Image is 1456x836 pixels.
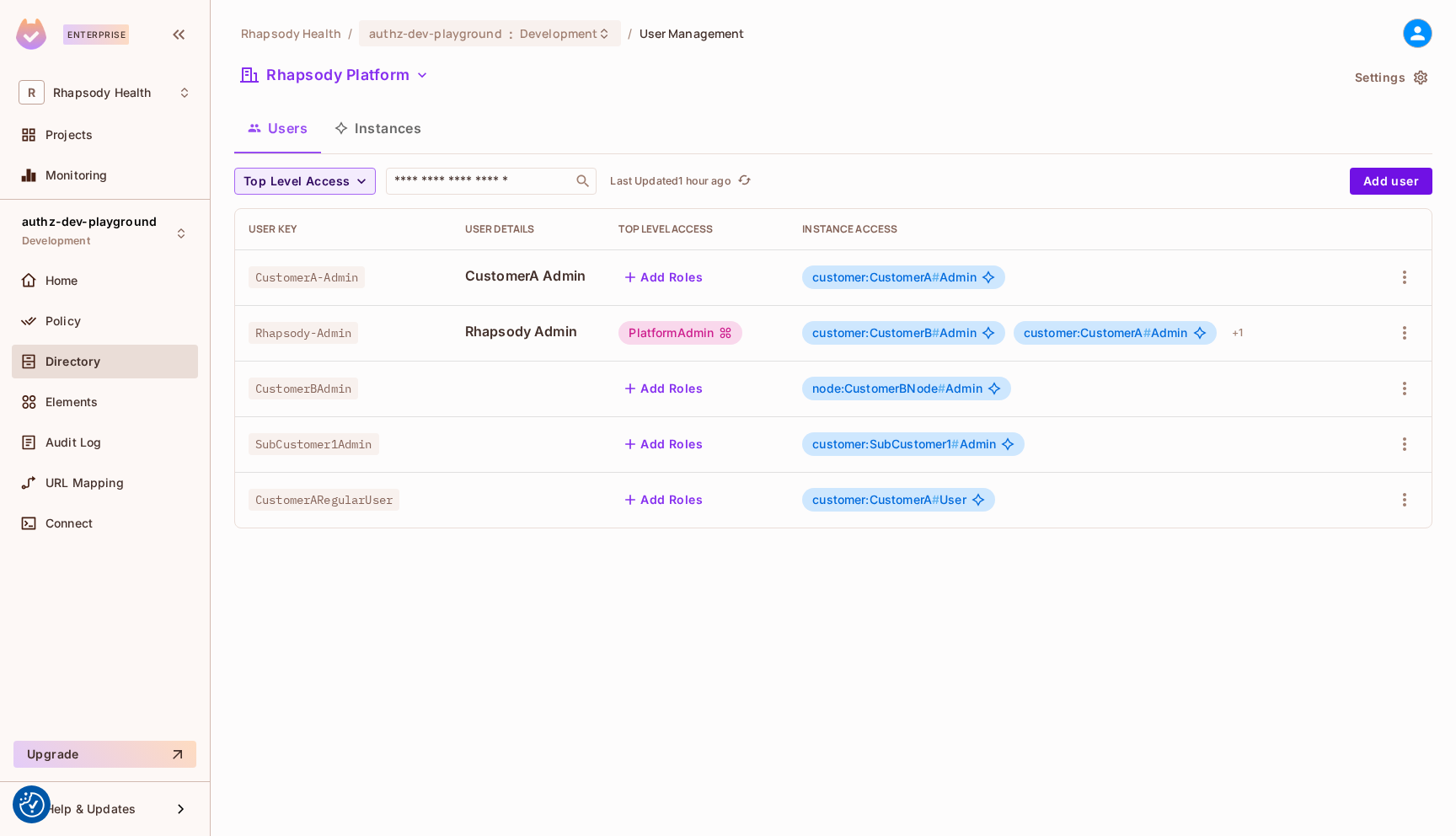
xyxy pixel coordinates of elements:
[45,436,101,449] span: Audit Log
[812,437,959,451] span: customer:SubCustomer1
[22,234,90,248] span: Development
[465,266,592,285] span: CustomerA Admin
[19,80,45,104] span: R
[932,325,939,340] span: #
[45,128,93,142] span: Projects
[618,431,709,458] button: Add Roles
[812,492,939,506] span: customer:CustomerA
[45,802,136,816] span: Help & Updates
[249,378,358,399] span: CustomerBAdmin
[465,222,592,236] div: User Details
[737,173,752,190] span: refresh
[812,493,966,506] span: User
[640,25,745,41] span: User Management
[45,314,81,328] span: Policy
[13,741,196,768] button: Upgrade
[53,86,151,99] span: Workspace: Rhapsody Health
[249,322,358,344] span: Rhapsody-Admin
[234,107,321,149] button: Users
[244,171,350,192] span: Top Level Access
[802,222,1352,236] div: Instance Access
[241,25,341,41] span: the active workspace
[249,433,379,455] span: SubCustomer1Admin
[812,271,977,284] span: Admin
[22,215,157,228] span: authz-dev-playground
[45,355,100,368] span: Directory
[812,270,939,284] span: customer:CustomerA
[1350,168,1432,195] button: Add user
[932,492,939,506] span: #
[234,62,436,88] button: Rhapsody Platform
[45,169,108,182] span: Monitoring
[45,395,98,409] span: Elements
[348,25,352,41] li: /
[618,321,742,345] div: PlatformAdmin
[618,375,709,402] button: Add Roles
[812,382,982,395] span: Admin
[1225,319,1250,346] div: + 1
[618,222,775,236] div: Top Level Access
[812,326,977,340] span: Admin
[618,486,709,513] button: Add Roles
[249,489,399,511] span: CustomerARegularUser
[45,274,78,287] span: Home
[45,476,124,490] span: URL Mapping
[63,24,129,45] div: Enterprise
[1143,325,1151,340] span: #
[249,266,365,288] span: CustomerA-Admin
[234,168,376,195] button: Top Level Access
[951,437,959,451] span: #
[520,25,597,41] span: Development
[610,174,731,188] p: Last Updated 1 hour ago
[938,381,945,395] span: #
[628,25,632,41] li: /
[16,19,46,50] img: SReyMgAAAABJRU5ErkJggg==
[508,27,514,40] span: :
[812,325,939,340] span: customer:CustomerB
[812,437,996,451] span: Admin
[19,792,45,817] img: Revisit consent button
[618,264,709,291] button: Add Roles
[19,792,45,817] button: Consent Preferences
[1024,325,1151,340] span: customer:CustomerA
[1348,64,1432,91] button: Settings
[321,107,435,149] button: Instances
[812,381,945,395] span: node:CustomerBNode
[1024,326,1188,340] span: Admin
[45,517,93,530] span: Connect
[465,322,592,340] span: Rhapsody Admin
[731,171,755,191] span: Click to refresh data
[369,25,502,41] span: authz-dev-playground
[735,171,755,191] button: refresh
[249,222,438,236] div: User Key
[932,270,939,284] span: #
